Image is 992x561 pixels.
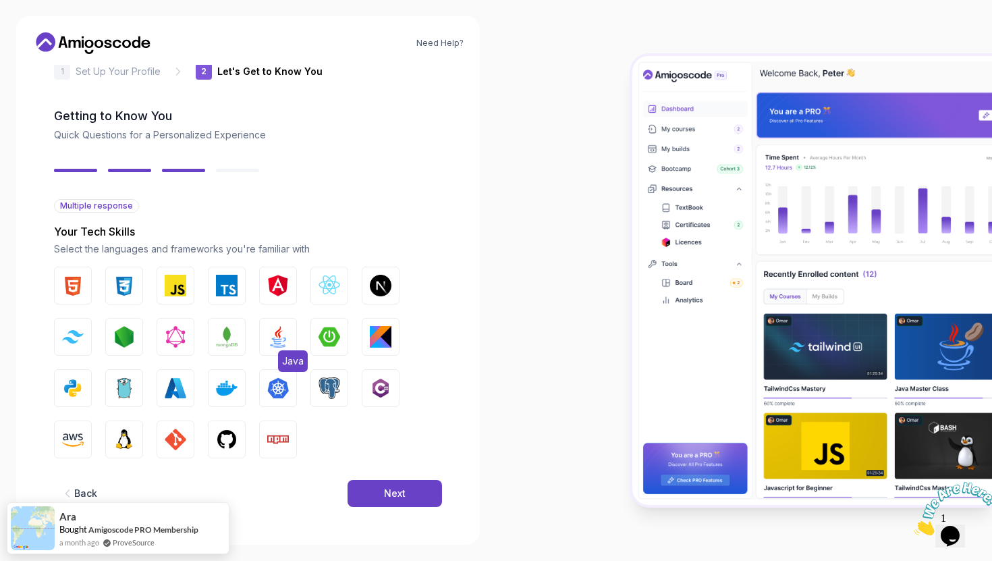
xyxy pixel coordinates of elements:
[157,318,194,356] button: GraphQL
[165,326,186,348] img: GraphQL
[54,369,92,407] button: Python
[54,223,442,240] p: Your Tech Skills
[348,480,442,507] button: Next
[32,32,154,54] a: Home link
[384,487,406,500] div: Next
[259,318,297,356] button: JavaJava
[267,275,289,296] img: Angular
[54,242,442,256] p: Select the languages and frameworks you're familiar with
[259,421,297,458] button: Npm
[113,429,135,450] img: Linux
[217,65,323,78] p: Let's Get to Know You
[113,377,135,399] img: Go
[5,5,89,59] img: Chat attention grabber
[165,377,186,399] img: Azure
[370,275,391,296] img: Next.js
[157,421,194,458] button: GIT
[105,421,143,458] button: Linux
[165,429,186,450] img: GIT
[59,524,87,535] span: Bought
[216,326,238,348] img: MongoDB
[54,480,104,507] button: Back
[208,267,246,304] button: TypeScript
[157,267,194,304] button: JavaScript
[259,267,297,304] button: Angular
[11,506,55,550] img: provesource social proof notification image
[105,318,143,356] button: Node.js
[54,267,92,304] button: HTML
[267,377,289,399] img: Kubernetes
[59,537,99,548] span: a month ago
[216,275,238,296] img: TypeScript
[165,275,186,296] img: JavaScript
[370,326,391,348] img: Kotlin
[113,275,135,296] img: CSS
[54,107,442,126] h2: Getting to Know You
[113,326,135,348] img: Node.js
[267,429,289,450] img: Npm
[62,275,84,296] img: HTML
[259,369,297,407] button: Kubernetes
[362,369,399,407] button: C#
[319,377,340,399] img: PostgreSQL
[208,318,246,356] button: MongoDB
[216,429,238,450] img: GitHub
[74,487,97,500] div: Back
[310,318,348,356] button: Spring Boot
[59,511,76,523] span: Ara
[76,65,161,78] p: Set Up Your Profile
[267,326,289,348] img: Java
[278,350,308,372] span: Java
[54,318,92,356] button: Tailwind CSS
[62,429,84,450] img: AWS
[362,267,399,304] button: Next.js
[216,377,238,399] img: Docker
[61,68,64,76] p: 1
[370,377,391,399] img: C#
[88,525,198,535] a: Amigoscode PRO Membership
[54,128,442,142] p: Quick Questions for a Personalized Experience
[62,377,84,399] img: Python
[105,267,143,304] button: CSS
[319,275,340,296] img: React.js
[201,68,206,76] p: 2
[416,38,464,49] a: Need Help?
[362,318,399,356] button: Kotlin
[5,5,11,17] span: 1
[310,267,348,304] button: React.js
[113,537,155,548] a: ProveSource
[319,326,340,348] img: Spring Boot
[208,421,246,458] button: GitHub
[157,369,194,407] button: Azure
[208,369,246,407] button: Docker
[105,369,143,407] button: Go
[908,477,992,541] iframe: chat widget
[310,369,348,407] button: PostgreSQL
[60,201,133,211] span: Multiple response
[54,421,92,458] button: AWS
[62,330,84,343] img: Tailwind CSS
